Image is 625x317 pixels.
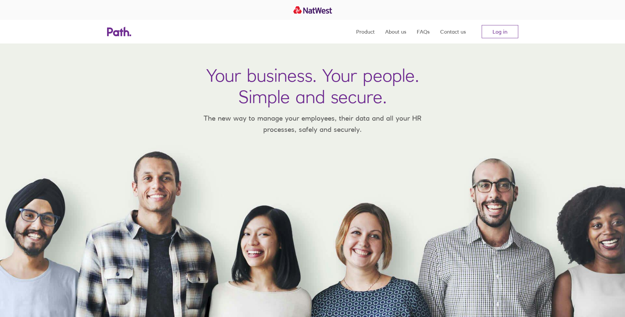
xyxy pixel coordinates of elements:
a: Log in [482,25,518,38]
p: The new way to manage your employees, their data and all your HR processes, safely and securely. [194,113,431,135]
a: Contact us [440,20,466,43]
a: Product [356,20,375,43]
a: About us [385,20,406,43]
h1: Your business. Your people. Simple and secure. [206,65,419,107]
a: FAQs [417,20,430,43]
